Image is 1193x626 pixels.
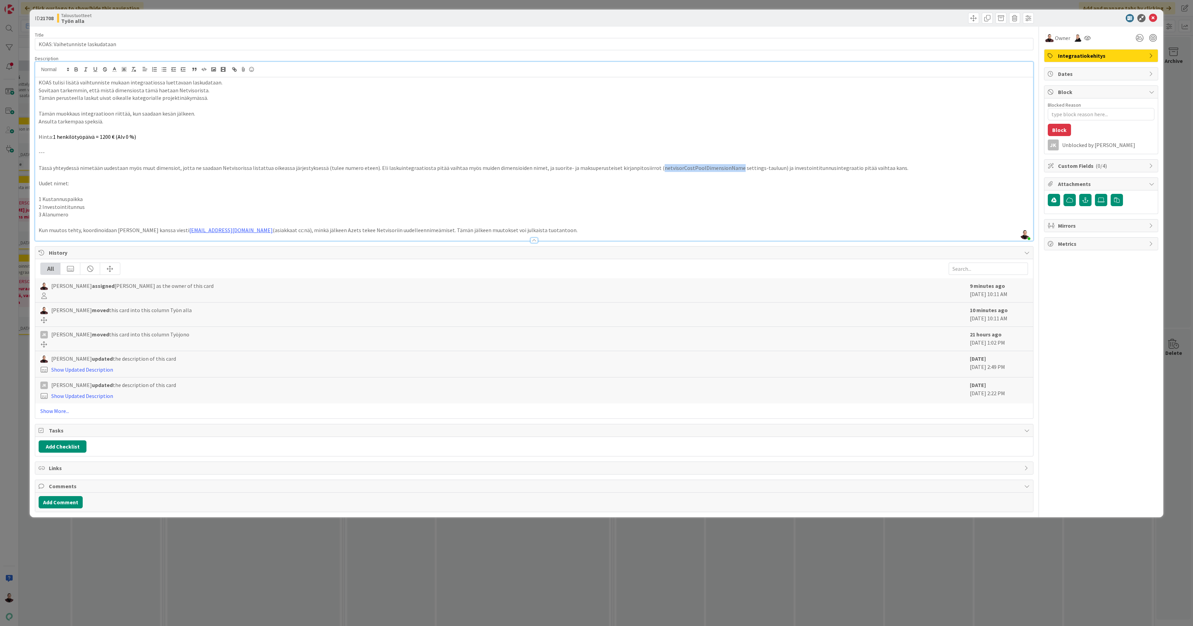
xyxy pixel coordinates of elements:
[53,133,136,140] span: 1 henkilötyöpäivä = 1200 € (Alv 0 %)
[39,164,1029,172] p: Tässä yhteydessä nimetään uudestaan myös muut dimensiot, jotta ne saadaan Netvisorissa listattua ...
[61,13,92,18] span: Taloustuotteet
[35,32,44,38] label: Title
[1045,34,1054,42] img: AA
[40,282,48,290] img: AA
[1058,222,1145,230] span: Mirrors
[1096,162,1107,169] span: ( 0/4 )
[49,482,1020,490] span: Comments
[61,18,92,24] b: Työn alla
[49,249,1020,257] span: History
[92,355,113,362] b: updated
[949,263,1028,275] input: Search...
[39,110,1029,118] p: Tämän muokkaus integraatioon riittää, kun saadaan kesän jälkeen.
[970,331,1002,338] b: 21 hours ago
[35,14,54,22] span: ID
[40,15,54,22] b: 21708
[39,211,1029,218] p: 3 Alanumero
[39,118,1029,125] p: Ansulta tarkempaa speksiä.
[970,382,986,388] b: [DATE]
[39,94,1029,102] p: Tämän perusteella laskut uivat oikealle kategorialle projektinäkymässä.
[49,464,1020,472] span: Links
[1020,230,1030,239] img: GyOPHTWdLeFzhezoR5WqbUuXKKP5xpSS.jpg
[39,133,1029,141] p: Hinta:
[40,355,48,363] img: AA
[39,179,1029,187] p: Uudet nimet:
[970,381,1028,400] div: [DATE] 2:22 PM
[39,226,1029,234] p: Kun muutos tehty, koordinoidaan [PERSON_NAME] kanssa viesti (asiakkaat cc:nä), minkä jälkeen Azet...
[1055,34,1070,42] span: Owner
[51,381,176,389] span: [PERSON_NAME] the description of this card
[51,366,113,373] a: Show Updated Description
[1058,240,1145,248] span: Metrics
[1058,88,1145,96] span: Block
[92,331,109,338] b: moved
[189,227,273,234] a: [EMAIL_ADDRESS][DOMAIN_NAME]
[35,55,58,62] span: Description
[970,307,1008,314] b: 10 minutes ago
[1048,139,1059,150] div: JK
[39,79,1029,86] p: KOAS tulisi lisätä vaihtunniste mukaan integraatiossa luettavaan laskudataan.
[39,195,1029,203] p: 1 Kustannuspaikka
[970,330,1028,347] div: [DATE] 1:02 PM
[51,355,176,363] span: [PERSON_NAME] the description of this card
[40,331,48,338] div: JK
[970,282,1028,299] div: [DATE] 10:11 AM
[970,355,986,362] b: [DATE]
[1048,124,1071,136] button: Block
[1048,102,1081,108] label: Blocked Reason
[970,355,1028,374] div: [DATE] 2:49 PM
[39,440,86,453] button: Add Checklist
[92,307,109,314] b: moved
[39,148,1029,156] p: ---
[92,382,113,388] b: updated
[35,38,1033,50] input: type card name here...
[51,282,214,290] span: [PERSON_NAME] [PERSON_NAME] as the owner of this card
[41,263,60,275] div: All
[1058,70,1145,78] span: Dates
[40,407,1028,415] a: Show More...
[39,496,83,508] button: Add Comment
[1074,34,1081,42] img: AN
[49,426,1020,435] span: Tasks
[40,307,48,314] img: AA
[39,86,1029,94] p: Sovitaan tarkemmin, että mistä dimensiosta tämä haetaan Netvisorista.
[39,203,1029,211] p: 2 Investointitunnus
[970,306,1028,323] div: [DATE] 10:11 AM
[51,392,113,399] a: Show Updated Description
[92,282,114,289] b: assigned
[1058,52,1145,60] span: Integraatiokehitys
[51,306,192,314] span: [PERSON_NAME] this card into this column Työn alla
[51,330,189,338] span: [PERSON_NAME] this card into this column Työjono
[1062,142,1154,148] div: Unblocked by [PERSON_NAME]
[970,282,1005,289] b: 9 minutes ago
[40,382,48,389] div: JK
[1058,162,1145,170] span: Custom Fields
[1058,180,1145,188] span: Attachments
